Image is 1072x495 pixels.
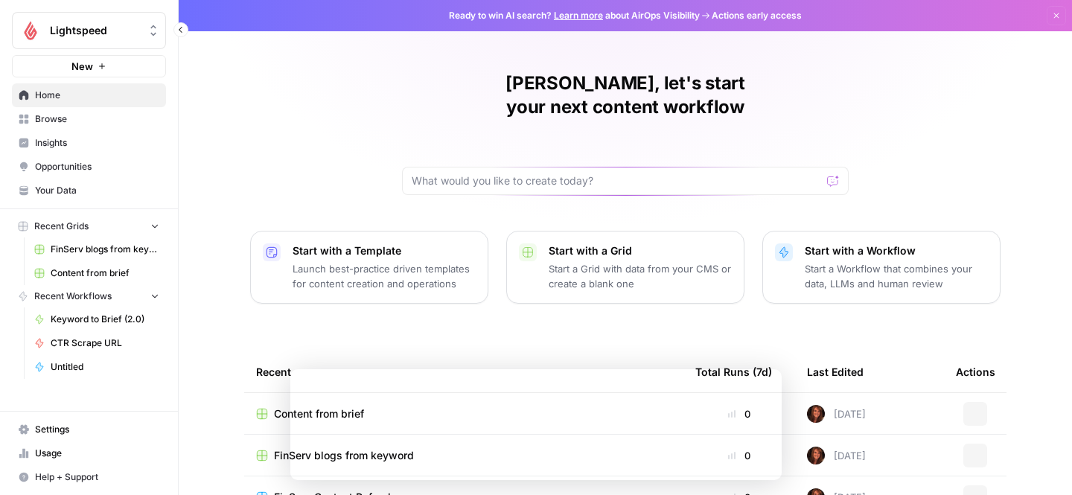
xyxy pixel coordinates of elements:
span: Actions early access [712,9,802,22]
a: Home [12,83,166,107]
span: Home [35,89,159,102]
button: Start with a GridStart a Grid with data from your CMS or create a blank one [506,231,744,304]
a: Insights [12,131,166,155]
div: Total Runs (7d) [695,351,772,392]
span: FinServ blogs from keyword [51,243,159,256]
div: [DATE] [807,405,866,423]
span: Recent Grids [34,220,89,233]
span: Untitled [51,360,159,374]
span: Opportunities [35,160,159,173]
a: CTR Scrape URL [28,331,166,355]
img: 29pd19jyq3m1b2eeoz0umwn6rt09 [807,447,825,464]
div: Actions [956,351,995,392]
a: FinServ blogs from keyword [256,448,671,463]
a: Browse [12,107,166,131]
span: Ready to win AI search? about AirOps Visibility [449,9,700,22]
p: Start with a Workflow [805,243,988,258]
a: FinServ blogs from keyword [28,237,166,261]
span: Settings [35,423,159,436]
a: Keyword to Brief (2.0) [28,307,166,331]
a: Your Data [12,179,166,202]
img: 29pd19jyq3m1b2eeoz0umwn6rt09 [807,405,825,423]
div: Last Edited [807,351,864,392]
p: Start with a Template [293,243,476,258]
div: Recent [256,351,671,392]
p: Start a Grid with data from your CMS or create a blank one [549,261,732,291]
span: Content from brief [274,406,364,421]
button: Recent Grids [12,215,166,237]
button: Start with a TemplateLaunch best-practice driven templates for content creation and operations [250,231,488,304]
span: Keyword to Brief (2.0) [51,313,159,326]
a: Untitled [28,355,166,379]
p: Start with a Grid [549,243,732,258]
h1: [PERSON_NAME], let's start your next content workflow [402,71,849,119]
button: Help + Support [12,465,166,489]
p: Start a Workflow that combines your data, LLMs and human review [805,261,988,291]
input: What would you like to create today? [412,173,821,188]
button: Start with a WorkflowStart a Workflow that combines your data, LLMs and human review [762,231,1001,304]
a: Content from brief [28,261,166,285]
span: Your Data [35,184,159,197]
span: Recent Workflows [34,290,112,303]
iframe: Survey from AirOps [290,369,782,480]
a: Learn more [554,10,603,21]
a: Opportunities [12,155,166,179]
button: Recent Workflows [12,285,166,307]
span: CTR Scrape URL [51,336,159,350]
a: Content from brief [256,406,671,421]
a: Usage [12,441,166,465]
span: Usage [35,447,159,460]
p: Launch best-practice driven templates for content creation and operations [293,261,476,291]
span: Browse [35,112,159,126]
span: Content from brief [51,266,159,280]
div: [DATE] [807,447,866,464]
span: Help + Support [35,470,159,484]
span: Lightspeed [50,23,140,38]
button: New [12,55,166,77]
button: Workspace: Lightspeed [12,12,166,49]
a: Settings [12,418,166,441]
img: Lightspeed Logo [17,17,44,44]
span: Insights [35,136,159,150]
span: New [71,59,93,74]
span: FinServ blogs from keyword [274,448,414,463]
